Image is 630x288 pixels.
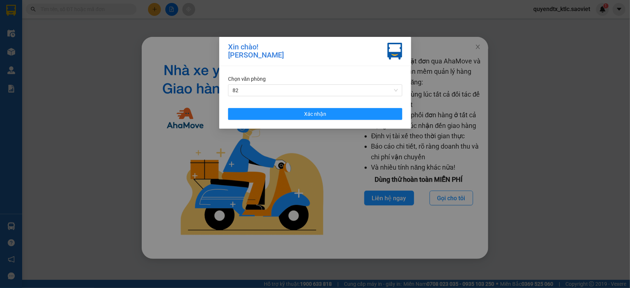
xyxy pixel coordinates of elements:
[233,85,398,96] span: 82
[228,108,402,120] button: Xác nhận
[228,43,284,60] div: Xin chào! [PERSON_NAME]
[304,110,326,118] span: Xác nhận
[388,43,402,60] img: vxr-icon
[228,75,402,83] div: Chọn văn phòng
